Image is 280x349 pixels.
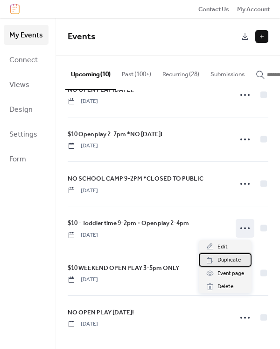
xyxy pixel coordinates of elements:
[4,50,49,70] a: Connect
[68,308,134,317] span: NO OPEN PLAY [DATE]!
[198,5,229,14] span: Contact Us
[237,5,270,14] span: My Account
[68,97,98,106] span: [DATE]
[9,152,26,167] span: Form
[9,78,29,92] span: Views
[68,307,134,318] a: NO OPEN PLAY [DATE]!
[65,56,116,89] button: Upcoming (10)
[217,269,244,278] span: Event page
[205,56,250,88] button: Submissions
[217,255,241,265] span: Duplicate
[157,56,205,88] button: Recurring (28)
[68,85,134,95] span: NO OPEN PLAY [DATE]!
[217,282,233,291] span: Delete
[9,102,33,117] span: Design
[4,149,49,169] a: Form
[237,4,270,14] a: My Account
[9,53,38,67] span: Connect
[68,231,98,240] span: [DATE]
[4,74,49,95] a: Views
[217,242,228,252] span: Edit
[68,85,134,95] a: NO OPEN PLAY [DATE]!
[4,25,49,45] a: My Events
[68,129,162,139] a: $10 Open play 2-7pm *NO [DATE]!
[68,263,179,273] a: $10 WEEKEND OPEN PLAY 3-5pm ONLY
[68,320,98,328] span: [DATE]
[116,56,157,88] button: Past (100+)
[68,28,95,45] span: Events
[68,142,98,150] span: [DATE]
[68,218,189,228] a: $10 - Toddler time 9-2pm + Open play 2-4pm
[68,174,203,184] a: NO SCHOOL CAMP 9-2PM *CLOSED TO PUBLIC
[68,187,98,195] span: [DATE]
[4,124,49,144] a: Settings
[68,276,98,284] span: [DATE]
[68,174,203,183] span: NO SCHOOL CAMP 9-2PM *CLOSED TO PUBLIC
[9,28,43,43] span: My Events
[9,127,37,142] span: Settings
[198,4,229,14] a: Contact Us
[4,99,49,119] a: Design
[10,4,20,14] img: logo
